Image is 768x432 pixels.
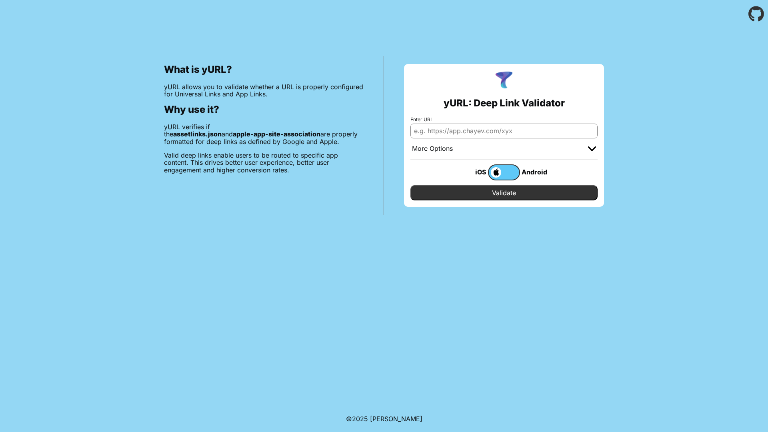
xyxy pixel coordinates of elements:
[164,83,364,98] p: yURL allows you to validate whether a URL is properly configured for Universal Links and App Links.
[352,415,368,423] span: 2025
[410,185,598,200] input: Validate
[588,146,596,151] img: chevron
[164,104,364,115] h2: Why use it?
[164,152,364,174] p: Valid deep links enable users to be routed to specific app content. This drives better user exper...
[520,167,552,177] div: Android
[410,117,598,122] label: Enter URL
[444,98,565,109] h2: yURL: Deep Link Validator
[164,123,364,145] p: yURL verifies if the and are properly formatted for deep links as defined by Google and Apple.
[370,415,422,423] a: Michael Ibragimchayev's Personal Site
[412,145,453,153] div: More Options
[494,70,514,91] img: yURL Logo
[164,64,364,75] h2: What is yURL?
[456,167,488,177] div: iOS
[346,406,422,432] footer: ©
[410,124,598,138] input: e.g. https://app.chayev.com/xyx
[233,130,320,138] b: apple-app-site-association
[173,130,222,138] b: assetlinks.json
